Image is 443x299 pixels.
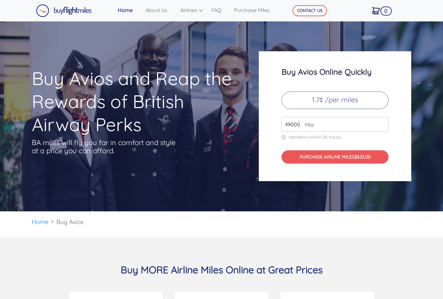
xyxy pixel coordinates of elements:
[293,5,327,16] button: CONTACT US
[32,218,49,226] a: Home
[301,121,314,129] span: Mile
[281,134,389,140] p: transfers within 24 hours
[380,6,391,16] span: 0
[372,7,380,15] img: Cart
[32,139,178,155] p: BA miles will fly you far in comfort and style at a price you can afford.
[281,150,389,164] button: PURCHASE AIRLINE MILES$833.00
[281,68,389,76] h3: Buy Avios Online Quickly
[143,4,178,17] a: About Us
[178,4,209,17] a: Airlines
[209,4,232,17] a: FAQ
[53,211,87,232] li: Buy Avios
[354,154,370,160] span: $833.00
[32,67,233,136] h1: Buy Avios and Reap the Rewards of British Airway Perks
[281,92,389,109] p: 1.7¢ /per miles
[36,3,92,19] a: Buy Flight Miles Logo
[115,4,143,17] a: Home
[232,4,280,17] a: Purchase Miles
[369,4,389,17] a: 0
[32,264,411,276] h3: Buy MORE Airline Miles Online at Great Prices
[36,4,92,17] img: Buy Flight Miles Logo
